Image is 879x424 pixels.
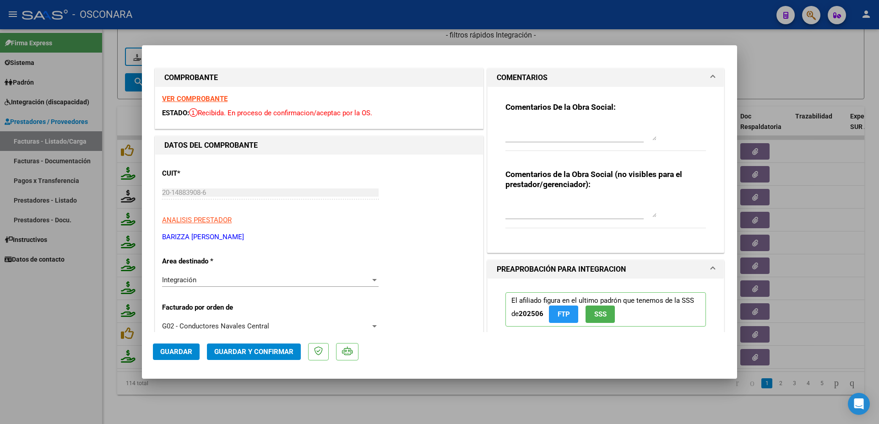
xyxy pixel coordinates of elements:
[162,168,256,179] p: CUIT
[162,232,476,242] p: BARIZZA [PERSON_NAME]
[207,343,301,360] button: Guardar y Confirmar
[848,393,870,415] div: Open Intercom Messenger
[160,348,192,356] span: Guardar
[162,109,189,117] span: ESTADO:
[162,276,196,284] span: Integración
[164,73,218,82] strong: COMPROBANTE
[488,87,724,252] div: COMENTARIOS
[153,343,200,360] button: Guardar
[586,306,615,322] button: SSS
[162,322,269,330] span: G02 - Conductores Navales Central
[505,292,706,327] p: El afiliado figura en el ultimo padrón que tenemos de la SSS de
[549,306,578,322] button: FTP
[214,348,293,356] span: Guardar y Confirmar
[505,170,682,189] strong: Comentarios de la Obra Social (no visibles para el prestador/gerenciador):
[594,310,607,318] span: SSS
[162,302,256,313] p: Facturado por orden de
[488,260,724,279] mat-expansion-panel-header: PREAPROBACIÓN PARA INTEGRACION
[519,310,543,318] strong: 202506
[497,264,626,275] h1: PREAPROBACIÓN PARA INTEGRACION
[505,102,616,112] strong: Comentarios De la Obra Social:
[162,216,232,224] span: ANALISIS PRESTADOR
[162,256,256,267] p: Area destinado *
[558,310,570,318] span: FTP
[189,109,372,117] span: Recibida. En proceso de confirmacion/aceptac por la OS.
[162,95,228,103] a: VER COMPROBANTE
[488,69,724,87] mat-expansion-panel-header: COMENTARIOS
[164,141,258,150] strong: DATOS DEL COMPROBANTE
[497,72,548,83] h1: COMENTARIOS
